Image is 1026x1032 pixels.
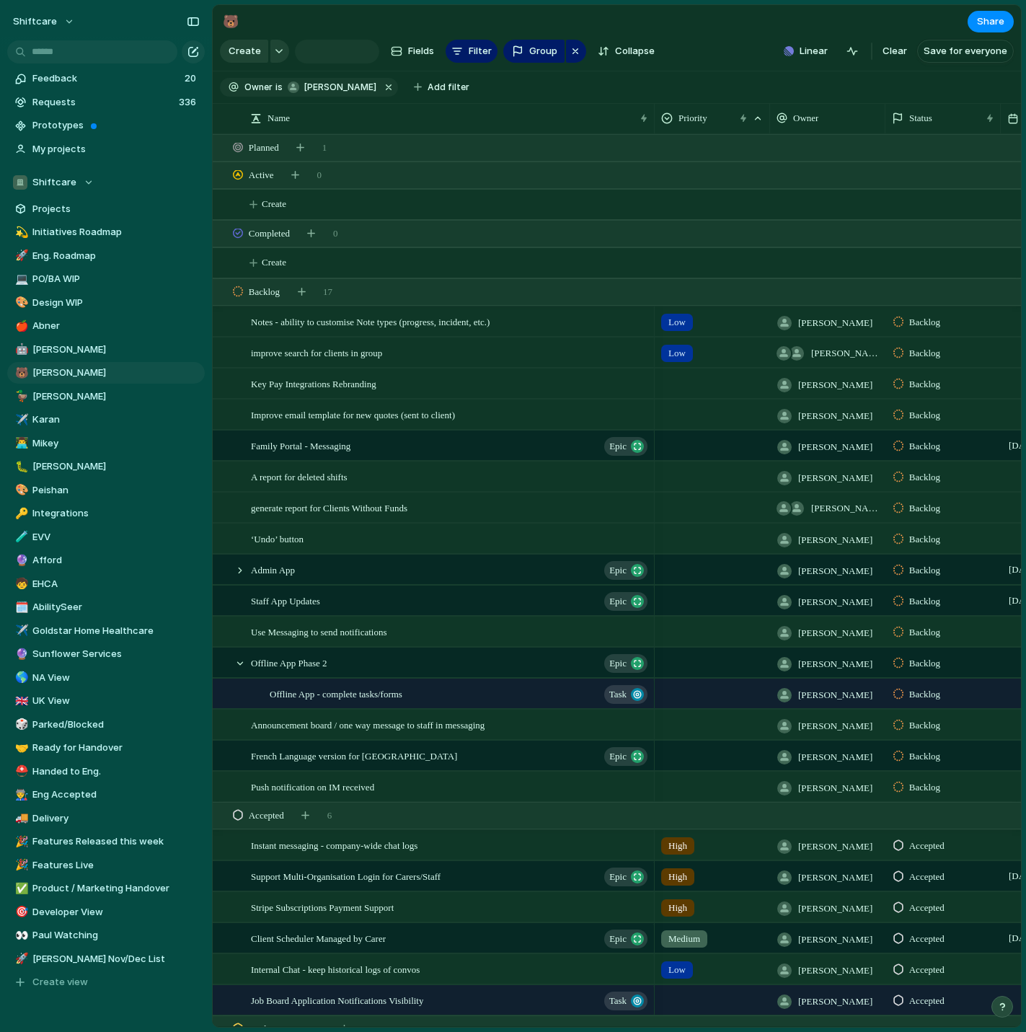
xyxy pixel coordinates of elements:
[13,366,27,380] button: 🐻
[15,482,25,498] div: 🎨
[284,79,379,95] button: [PERSON_NAME]
[7,596,205,618] div: 🗓️AbilitySeer
[15,435,25,451] div: 👨‍💻
[32,249,200,263] span: Eng. Roadmap
[229,44,261,58] span: Create
[909,346,940,361] span: Backlog
[7,831,205,852] div: 🎉Features Released this week
[609,560,627,581] span: Epic
[7,480,205,501] div: 🎨Peishan
[13,928,27,943] button: 👀
[798,750,872,764] span: [PERSON_NAME]
[7,808,205,829] div: 🚚Delivery
[251,592,320,609] span: Staff App Updates
[793,111,818,125] span: Owner
[798,564,872,578] span: [PERSON_NAME]
[32,389,200,404] span: [PERSON_NAME]
[219,10,242,33] button: 🐻
[604,437,647,456] button: Epic
[13,459,27,474] button: 🐛
[7,245,205,267] a: 🚀Eng. Roadmap
[15,529,25,545] div: 🧪
[7,878,205,899] a: ✅Product / Marketing Handover
[909,687,940,702] span: Backlog
[678,111,707,125] span: Priority
[32,202,200,216] span: Projects
[609,746,627,767] span: Epic
[7,292,205,314] a: 🎨Design WIP
[7,526,205,548] div: 🧪EVV
[7,268,205,290] div: 💻PO/BA WIP
[7,362,205,384] a: 🐻[PERSON_NAME]
[32,366,200,380] span: [PERSON_NAME]
[262,197,286,211] span: Create
[32,647,200,661] span: Sunflower Services
[15,341,25,358] div: 🤖
[13,413,27,427] button: ✈️
[249,141,279,155] span: Planned
[7,198,205,220] a: Projects
[408,44,434,58] span: Fields
[251,499,407,516] span: generate report for Clients Without Funds
[798,688,872,702] span: [PERSON_NAME]
[13,436,27,451] button: 👨‍💻
[32,343,200,357] span: [PERSON_NAME]
[273,79,286,95] button: is
[7,761,205,782] div: ⛑️Handed to Eng.
[251,437,350,454] span: Family Portal - Messaging
[798,781,872,795] span: [PERSON_NAME]
[32,741,200,755] span: Ready for Handover
[7,643,205,665] a: 🔮Sunflower Services
[251,406,455,423] span: Improve email template for new quotes (sent to client)
[223,12,239,31] div: 🐻
[7,901,205,923] a: 🎯Developer View
[909,377,940,392] span: Backlog
[7,433,205,454] div: 👨‍💻Mikey
[798,839,872,854] span: [PERSON_NAME]
[32,483,200,498] span: Peishan
[32,142,200,156] span: My projects
[13,952,27,966] button: 🚀
[7,503,205,524] a: 🔑Integrations
[32,71,180,86] span: Feedback
[275,81,283,94] span: is
[251,313,490,330] span: Notes - ability to customise Note types (progress, incident, etc.)
[32,764,200,779] span: Handed to Eng.
[7,456,205,477] a: 🐛[PERSON_NAME]
[798,533,872,547] span: [PERSON_NAME]
[32,506,200,521] span: Integrations
[251,747,457,764] span: French Language version for [GEOGRAPHIC_DATA]
[15,271,25,288] div: 💻
[13,296,27,310] button: 🎨
[7,784,205,806] a: 👨‍🏭Eng Accepted
[798,626,872,640] span: [PERSON_NAME]
[977,14,1004,29] span: Share
[609,653,627,674] span: Epic
[909,749,940,764] span: Backlog
[251,468,348,485] span: A report for deleted shifts
[251,530,304,547] span: ‘Undo’ button
[15,857,25,873] div: 🎉
[7,573,205,595] div: 🧒EHCA
[798,316,872,330] span: [PERSON_NAME]
[800,44,828,58] span: Linear
[7,667,205,689] div: 🌎NA View
[529,44,557,58] span: Group
[15,622,25,639] div: ✈️
[15,388,25,405] div: 🦆
[7,620,205,642] div: ✈️Goldstar Home Healthcare
[7,690,205,712] div: 🇬🇧UK View
[7,339,205,361] a: 🤖[PERSON_NAME]
[15,904,25,920] div: 🎯
[32,225,200,239] span: Initiatives Roadmap
[6,10,82,33] button: shiftcare
[32,881,200,896] span: Product / Marketing Handover
[385,40,440,63] button: Fields
[251,623,386,640] span: Use Messaging to send notifications
[909,563,940,578] span: Backlog
[469,44,492,58] span: Filter
[909,470,940,485] span: Backlog
[13,671,27,685] button: 🌎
